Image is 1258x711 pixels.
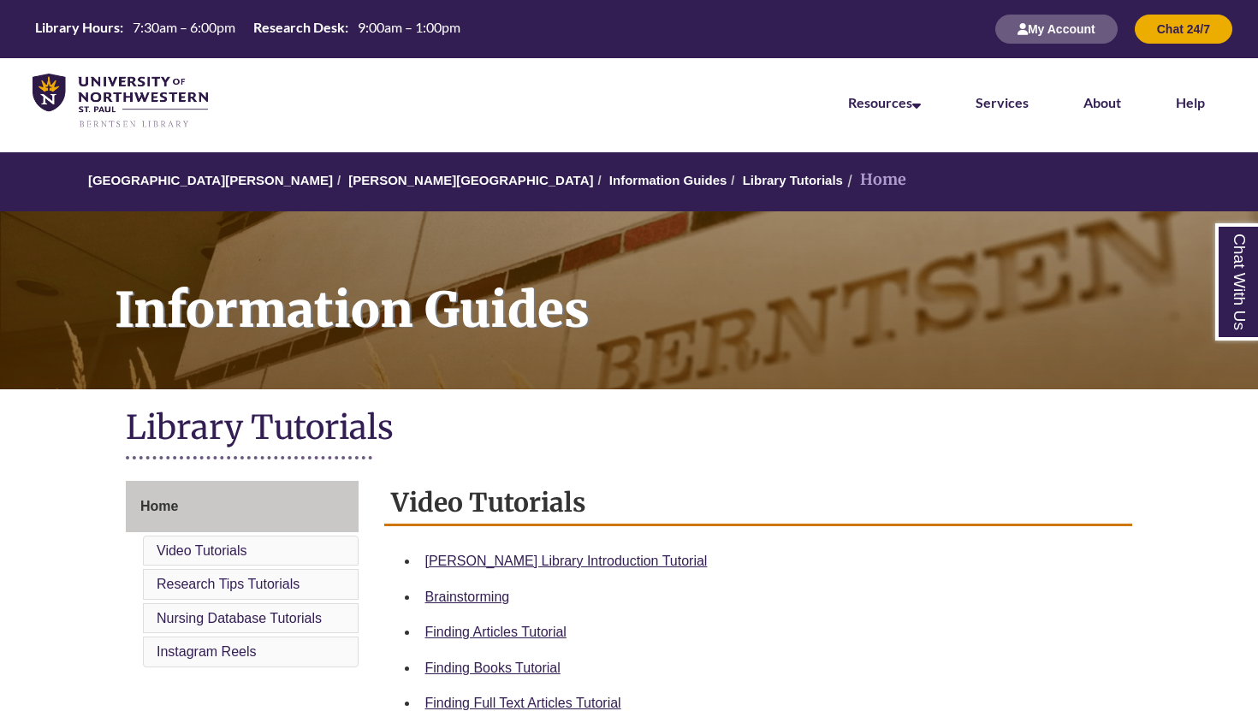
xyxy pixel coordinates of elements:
[96,211,1258,367] h1: Information Guides
[995,21,1118,36] a: My Account
[609,173,727,187] a: Information Guides
[1083,94,1121,110] a: About
[33,74,208,129] img: UNWSP Library Logo
[157,611,322,625] a: Nursing Database Tutorials
[28,18,467,39] table: Hours Today
[140,499,178,513] span: Home
[246,18,351,37] th: Research Desk:
[88,173,333,187] a: [GEOGRAPHIC_DATA][PERSON_NAME]
[425,696,621,710] a: Finding Full Text Articles Tutorial
[126,406,1132,452] h1: Library Tutorials
[843,168,906,193] li: Home
[157,577,300,591] a: Research Tips Tutorials
[1135,15,1232,44] button: Chat 24/7
[425,590,510,604] a: Brainstorming
[743,173,843,187] a: Library Tutorials
[995,15,1118,44] button: My Account
[126,481,359,532] a: Home
[976,94,1029,110] a: Services
[157,543,247,558] a: Video Tutorials
[425,625,567,639] a: Finding Articles Tutorial
[28,18,467,41] a: Hours Today
[157,644,257,659] a: Instagram Reels
[848,94,921,110] a: Resources
[28,18,126,37] th: Library Hours:
[1176,94,1205,110] a: Help
[425,554,708,568] a: [PERSON_NAME] Library Introduction Tutorial
[133,19,235,35] span: 7:30am – 6:00pm
[1135,21,1232,36] a: Chat 24/7
[425,661,561,675] a: Finding Books Tutorial
[358,19,460,35] span: 9:00am – 1:00pm
[384,481,1133,526] h2: Video Tutorials
[126,481,359,671] div: Guide Page Menu
[348,173,593,187] a: [PERSON_NAME][GEOGRAPHIC_DATA]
